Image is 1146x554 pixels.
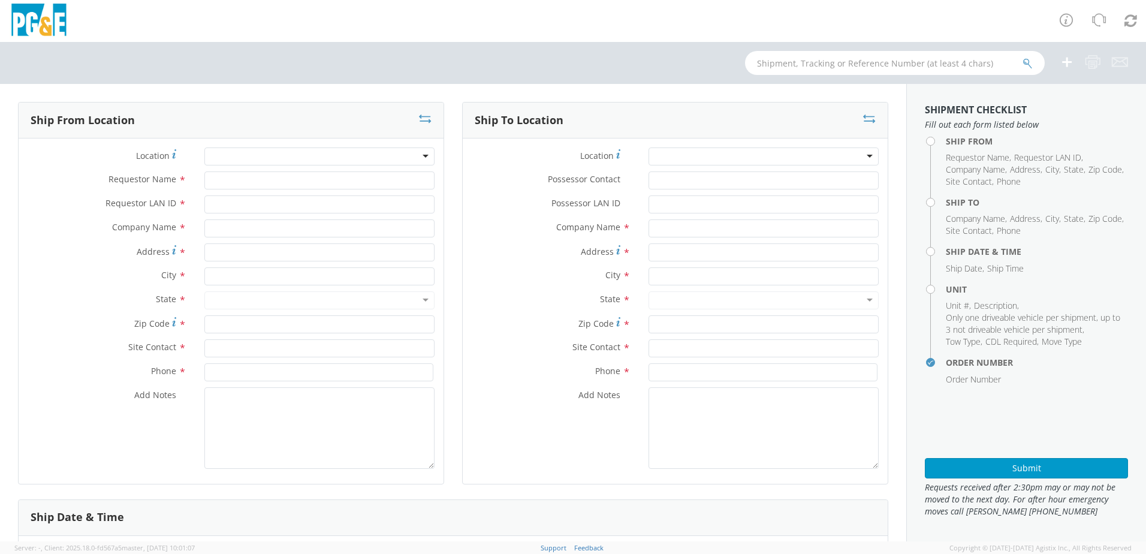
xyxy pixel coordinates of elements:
span: Ship Time [987,263,1024,274]
span: Requestor LAN ID [1014,152,1081,163]
input: Shipment, Tracking or Reference Number (at least 4 chars) [745,51,1045,75]
span: Fill out each form listed below [925,119,1128,131]
span: Company Name [556,221,620,233]
span: Company Name [112,221,176,233]
span: Phone [997,176,1021,187]
span: Location [136,150,170,161]
li: , [946,225,994,237]
li: , [946,312,1125,336]
span: Location [580,150,614,161]
li: , [1064,164,1085,176]
span: Address [137,246,170,257]
span: Requestor Name [108,173,176,185]
span: Add Notes [578,389,620,401]
button: Submit [925,458,1128,478]
span: Client: 2025.18.0-fd567a5 [44,543,195,552]
img: pge-logo-06675f144f4cfa6a6814.png [9,4,69,39]
span: Site Contact [572,341,620,353]
span: Company Name [946,164,1005,175]
li: , [974,300,1019,312]
span: Phone [151,365,176,377]
span: Site Contact [946,225,992,236]
li: , [985,336,1039,348]
span: State [156,293,176,305]
span: master, [DATE] 10:01:07 [122,543,195,552]
li: , [946,164,1007,176]
h4: Ship Date & Time [946,247,1128,256]
span: Ship Date [946,263,982,274]
span: Add Notes [134,389,176,401]
h4: Order Number [946,358,1128,367]
span: Site Contact [128,341,176,353]
span: Zip Code [1088,213,1122,224]
span: Tow Type [946,336,981,347]
span: City [1045,213,1059,224]
span: State [600,293,620,305]
span: Address [1010,213,1041,224]
span: Possessor LAN ID [551,197,620,209]
span: State [1064,164,1084,175]
li: , [1064,213,1085,225]
span: State [1064,213,1084,224]
li: , [1088,164,1124,176]
span: Address [581,246,614,257]
span: Requests received after 2:30pm may or may not be moved to the next day. For after hour emergency ... [925,481,1128,517]
span: Phone [595,365,620,377]
li: , [946,176,994,188]
li: , [1045,164,1061,176]
span: Site Contact [946,176,992,187]
li: , [1088,213,1124,225]
span: Address [1010,164,1041,175]
a: Feedback [574,543,604,552]
h3: Ship To Location [475,115,563,127]
span: City [605,269,620,281]
li: , [1045,213,1061,225]
li: , [946,152,1011,164]
span: City [161,269,176,281]
span: Company Name [946,213,1005,224]
span: Phone [997,225,1021,236]
li: , [1014,152,1083,164]
h3: Ship From Location [31,115,135,127]
h4: Ship To [946,198,1128,207]
span: , [41,543,43,552]
strong: Shipment Checklist [925,103,1027,116]
span: Requestor Name [946,152,1009,163]
h3: Ship Date & Time [31,511,124,523]
h4: Ship From [946,137,1128,146]
span: Move Type [1042,336,1082,347]
span: Copyright © [DATE]-[DATE] Agistix Inc., All Rights Reserved [949,543,1132,553]
li: , [946,300,971,312]
span: Requestor LAN ID [105,197,176,209]
li: , [946,336,982,348]
span: Description [974,300,1017,311]
li: , [1010,213,1042,225]
a: Support [541,543,566,552]
span: CDL Required [985,336,1037,347]
span: Order Number [946,374,1001,385]
span: Possessor Contact [548,173,620,185]
span: Unit # [946,300,969,311]
span: Zip Code [134,318,170,329]
span: Server: - [14,543,43,552]
span: City [1045,164,1059,175]
li: , [1010,164,1042,176]
h4: Unit [946,285,1128,294]
span: Zip Code [578,318,614,329]
li: , [946,213,1007,225]
span: Zip Code [1088,164,1122,175]
li: , [946,263,984,275]
span: Only one driveable vehicle per shipment, up to 3 not driveable vehicle per shipment [946,312,1120,335]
